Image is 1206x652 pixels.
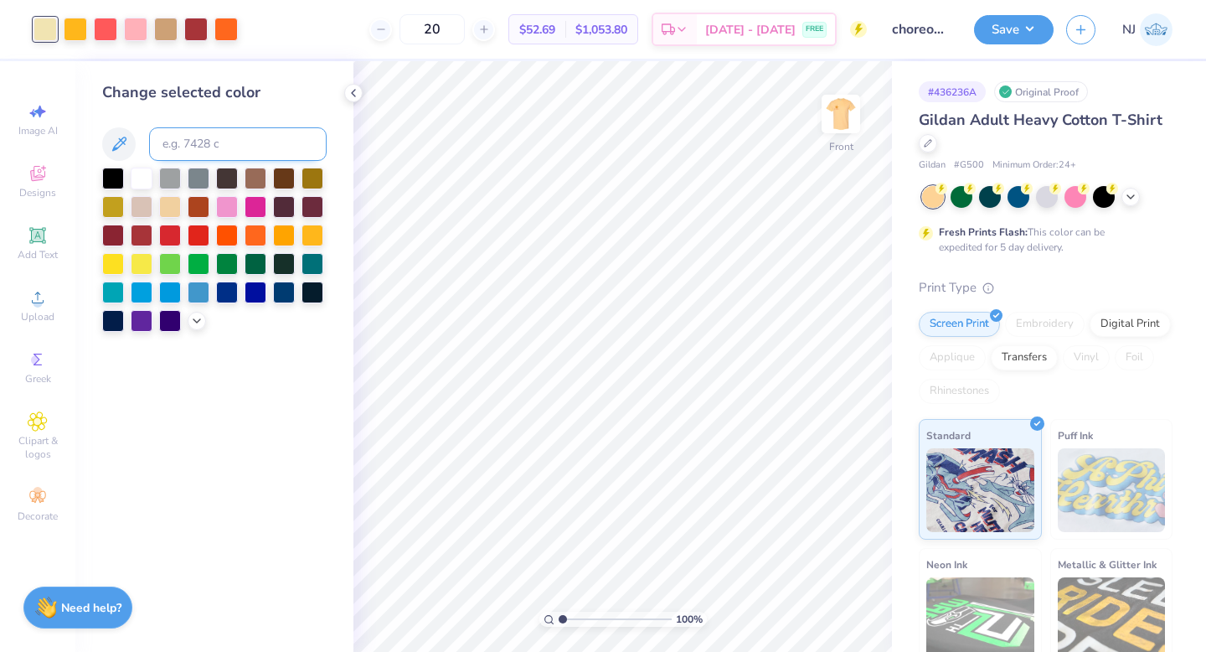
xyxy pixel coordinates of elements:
[21,310,54,323] span: Upload
[1122,20,1136,39] span: NJ
[824,97,858,131] img: Front
[1005,312,1085,337] div: Embroidery
[879,13,961,46] input: Untitled Design
[954,158,984,173] span: # G500
[919,158,946,173] span: Gildan
[19,186,56,199] span: Designs
[919,278,1172,298] div: Print Type
[18,510,58,523] span: Decorate
[1058,448,1166,532] img: Puff Ink
[919,345,986,370] div: Applique
[1058,427,1093,444] span: Puff Ink
[18,124,58,137] span: Image AI
[919,81,986,102] div: # 436236A
[1122,13,1172,46] a: NJ
[25,372,51,386] span: Greek
[399,14,465,44] input: – –
[1063,345,1110,370] div: Vinyl
[61,600,121,616] strong: Need help?
[705,21,796,39] span: [DATE] - [DATE]
[676,612,703,627] span: 100 %
[1115,345,1154,370] div: Foil
[926,448,1034,532] img: Standard
[149,127,327,161] input: e.g. 7428 c
[519,21,555,39] span: $52.69
[992,158,1076,173] span: Minimum Order: 24 +
[919,312,1000,337] div: Screen Print
[806,23,823,35] span: FREE
[926,556,967,573] span: Neon Ink
[926,427,971,444] span: Standard
[939,225,1028,239] strong: Fresh Prints Flash:
[919,379,1000,404] div: Rhinestones
[974,15,1054,44] button: Save
[8,434,67,461] span: Clipart & logos
[994,81,1088,102] div: Original Proof
[1140,13,1172,46] img: Nidhi Jariwala
[1090,312,1171,337] div: Digital Print
[18,248,58,261] span: Add Text
[1058,556,1157,573] span: Metallic & Glitter Ink
[575,21,627,39] span: $1,053.80
[991,345,1058,370] div: Transfers
[919,110,1162,130] span: Gildan Adult Heavy Cotton T-Shirt
[939,225,1145,255] div: This color can be expedited for 5 day delivery.
[102,81,327,104] div: Change selected color
[829,139,853,154] div: Front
